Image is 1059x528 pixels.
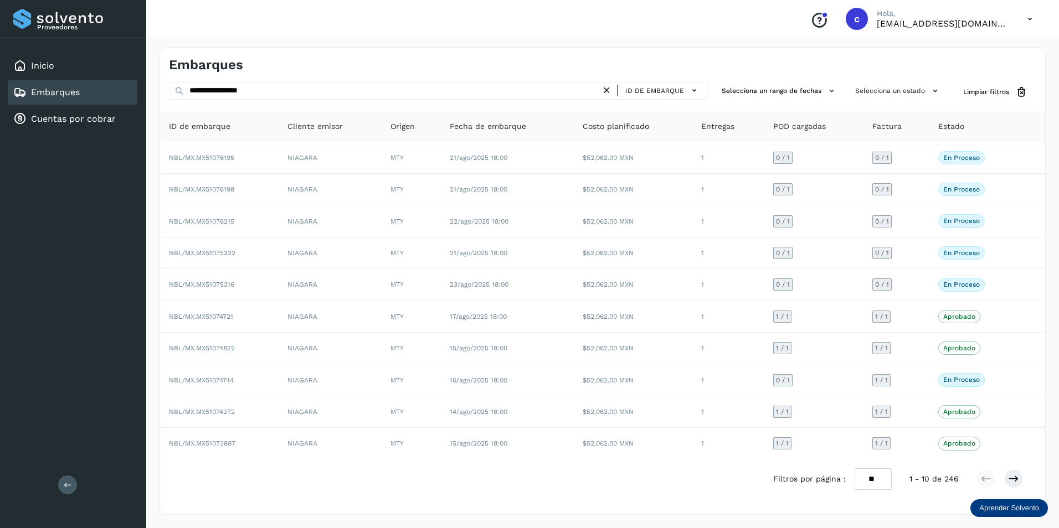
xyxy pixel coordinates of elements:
[8,54,137,78] div: Inicio
[279,237,382,269] td: NIAGARA
[701,121,734,132] span: Entregas
[169,249,235,257] span: NBL/MX.MX51075322
[574,269,692,301] td: $52,062.00 MXN
[169,376,234,384] span: NBL/MX.MX51074744
[450,249,507,257] span: 21/ago/2025 18:00
[875,218,889,225] span: 0 / 1
[776,440,789,447] span: 1 / 1
[773,473,846,485] span: Filtros por página :
[382,205,441,237] td: MTY
[382,237,441,269] td: MTY
[954,82,1036,102] button: Limpiar filtros
[776,313,789,320] span: 1 / 1
[574,364,692,396] td: $52,062.00 MXN
[8,80,137,105] div: Embarques
[169,57,243,73] h4: Embarques
[943,344,975,352] p: Aprobado
[279,301,382,333] td: NIAGARA
[31,113,116,124] a: Cuentas por cobrar
[622,82,703,99] button: ID de embarque
[875,313,888,320] span: 1 / 1
[909,473,959,485] span: 1 - 10 de 246
[31,60,54,71] a: Inicio
[31,87,80,97] a: Embarques
[943,217,980,225] p: En proceso
[875,377,888,384] span: 1 / 1
[574,333,692,364] td: $52,062.00 MXN
[382,269,441,301] td: MTY
[851,82,945,100] button: Selecciona un estado
[279,269,382,301] td: NIAGARA
[776,154,790,161] span: 0 / 1
[875,186,889,193] span: 0 / 1
[963,87,1009,97] span: Limpiar filtros
[574,396,692,428] td: $52,062.00 MXN
[382,396,441,428] td: MTY
[776,281,790,288] span: 0 / 1
[943,154,980,162] p: En proceso
[692,269,764,301] td: 1
[692,205,764,237] td: 1
[169,344,235,352] span: NBL/MX.MX51074822
[279,142,382,174] td: NIAGARA
[8,107,137,131] div: Cuentas por cobrar
[279,428,382,459] td: NIAGARA
[382,428,441,459] td: MTY
[979,504,1039,513] p: Aprender Solvento
[37,23,133,31] p: Proveedores
[692,428,764,459] td: 1
[692,237,764,269] td: 1
[450,185,507,193] span: 21/ago/2025 18:00
[943,249,980,257] p: En proceso
[574,301,692,333] td: $52,062.00 MXN
[692,142,764,174] td: 1
[450,344,507,352] span: 15/ago/2025 18:00
[450,376,507,384] span: 16/ago/2025 18:00
[279,364,382,396] td: NIAGARA
[943,408,975,416] p: Aprobado
[450,408,507,416] span: 14/ago/2025 18:00
[279,333,382,364] td: NIAGARA
[169,408,235,416] span: NBL/MX.MX51074272
[943,376,980,384] p: En proceso
[877,18,1010,29] p: cuentasxcobrar@readysolutions.com.mx
[450,313,507,320] span: 17/ago/2025 18:00
[382,333,441,364] td: MTY
[169,121,230,132] span: ID de embarque
[943,281,980,288] p: En proceso
[776,250,790,256] span: 0 / 1
[382,174,441,205] td: MTY
[382,142,441,174] td: MTY
[875,281,889,288] span: 0 / 1
[574,428,692,459] td: $52,062.00 MXN
[574,237,692,269] td: $52,062.00 MXN
[169,439,235,447] span: NBL/MX.MX51073887
[875,408,888,415] span: 1 / 1
[382,301,441,333] td: MTY
[776,408,789,415] span: 1 / 1
[943,185,980,193] p: En proceso
[776,377,790,384] span: 0 / 1
[776,345,789,351] span: 1 / 1
[875,345,888,351] span: 1 / 1
[450,154,507,162] span: 21/ago/2025 18:00
[450,218,508,225] span: 22/ago/2025 18:00
[875,250,889,256] span: 0 / 1
[717,82,842,100] button: Selecciona un rango de fechas
[943,313,975,320] p: Aprobado
[169,313,233,320] span: NBL/MX.MX51074721
[169,154,234,162] span: NBL/MX.MX51076195
[450,121,526,132] span: Fecha de embarque
[692,301,764,333] td: 1
[776,186,790,193] span: 0 / 1
[773,121,826,132] span: POD cargadas
[692,364,764,396] td: 1
[938,121,964,132] span: Estado
[169,281,234,288] span: NBL/MX.MX51075316
[877,9,1010,18] p: Hola,
[574,142,692,174] td: $52,062.00 MXN
[169,218,234,225] span: NBL/MX.MX51076215
[875,440,888,447] span: 1 / 1
[450,281,508,288] span: 23/ago/2025 18:00
[776,218,790,225] span: 0 / 1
